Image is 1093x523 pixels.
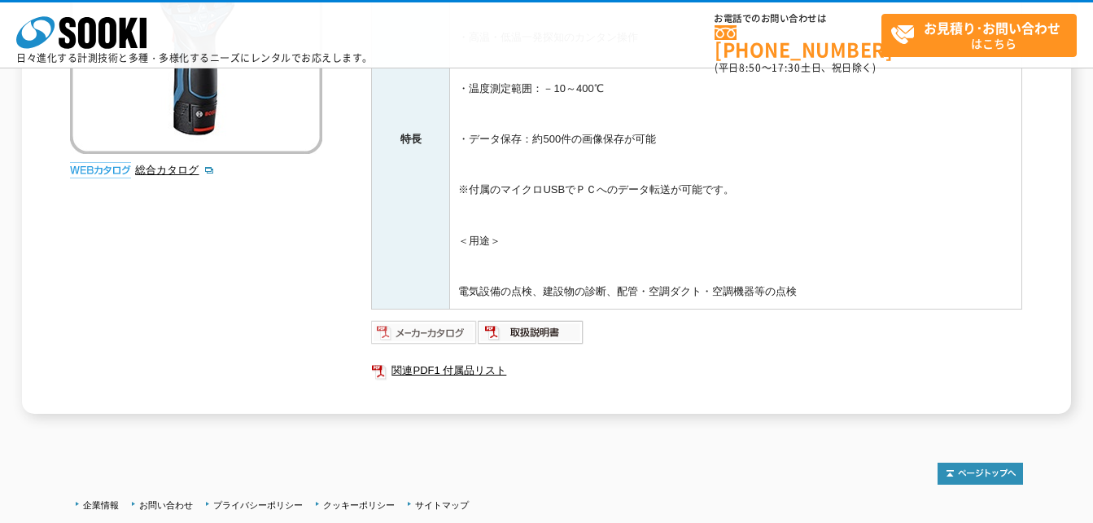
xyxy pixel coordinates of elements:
[16,53,373,63] p: 日々進化する計測技術と多種・多様化するニーズにレンタルでお応えします。
[715,14,881,24] span: お電話でのお問い合わせは
[135,164,215,176] a: 総合カタログ
[739,60,762,75] span: 8:50
[415,500,469,510] a: サイトマップ
[715,25,881,59] a: [PHONE_NUMBER]
[715,60,876,75] span: (平日 ～ 土日、祝日除く)
[371,319,478,345] img: メーカーカタログ
[371,330,478,342] a: メーカーカタログ
[478,330,584,342] a: 取扱説明書
[478,319,584,345] img: 取扱説明書
[881,14,1077,57] a: お見積り･お問い合わせはこちら
[323,500,395,510] a: クッキーポリシー
[924,18,1060,37] strong: お見積り･お問い合わせ
[139,500,193,510] a: お問い合わせ
[938,463,1023,485] img: トップページへ
[213,500,303,510] a: プライバシーポリシー
[371,360,1022,381] a: 関連PDF1 付属品リスト
[772,60,801,75] span: 17:30
[70,162,131,178] img: webカタログ
[890,15,1076,55] span: はこちら
[83,500,119,510] a: 企業情報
